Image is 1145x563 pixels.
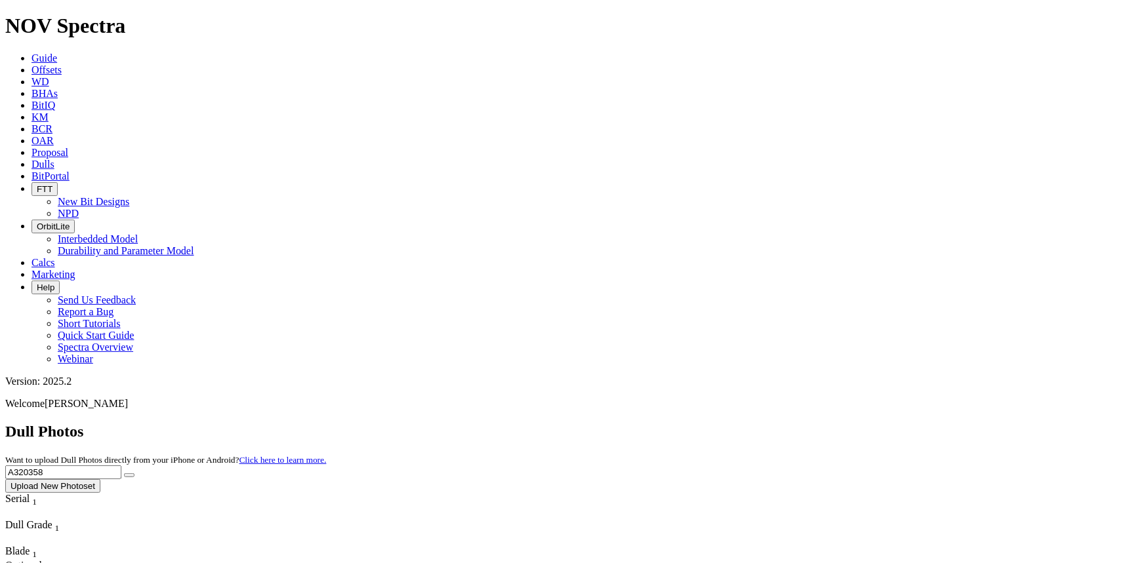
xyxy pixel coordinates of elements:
[31,123,52,134] a: BCR
[31,147,68,158] a: Proposal
[5,493,30,504] span: Serial
[31,257,55,268] a: Calcs
[58,318,121,329] a: Short Tutorials
[5,398,1140,410] p: Welcome
[58,233,138,244] a: Interbedded Model
[31,100,55,111] a: BitIQ
[32,493,37,504] span: Sort None
[58,330,134,341] a: Quick Start Guide
[37,282,54,292] span: Help
[31,135,54,146] a: OAR
[31,159,54,170] a: Dulls
[5,423,1140,440] h2: Dull Photos
[55,523,60,533] sub: 1
[5,465,121,479] input: Search Serial Number
[31,220,75,233] button: OrbitLite
[31,281,60,294] button: Help
[5,534,97,545] div: Column Menu
[31,182,58,196] button: FTT
[37,184,52,194] span: FTT
[32,545,37,556] span: Sort None
[58,294,136,305] a: Send Us Feedback
[31,111,49,123] a: KM
[45,398,128,409] span: [PERSON_NAME]
[31,88,58,99] a: BHAs
[32,549,37,559] sub: 1
[58,208,79,219] a: NPD
[5,493,61,507] div: Serial Sort None
[58,353,93,364] a: Webinar
[239,455,327,465] a: Click here to learn more.
[31,170,70,182] a: BitPortal
[37,222,70,231] span: OrbitLite
[58,341,133,353] a: Spectra Overview
[31,52,57,64] a: Guide
[5,14,1140,38] h1: NOV Spectra
[5,519,97,545] div: Sort None
[5,519,97,534] div: Dull Grade Sort None
[58,306,114,317] a: Report a Bug
[5,545,51,560] div: Sort None
[5,545,51,560] div: Blade Sort None
[32,497,37,507] sub: 1
[5,519,52,530] span: Dull Grade
[5,545,30,556] span: Blade
[31,269,75,280] a: Marketing
[5,507,61,519] div: Column Menu
[5,493,61,519] div: Sort None
[5,479,100,493] button: Upload New Photoset
[58,196,129,207] a: New Bit Designs
[58,245,194,256] a: Durability and Parameter Model
[31,64,62,75] a: Offsets
[5,455,326,465] small: Want to upload Dull Photos directly from your iPhone or Android?
[31,76,49,87] a: WD
[55,519,60,530] span: Sort None
[5,376,1140,387] div: Version: 2025.2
